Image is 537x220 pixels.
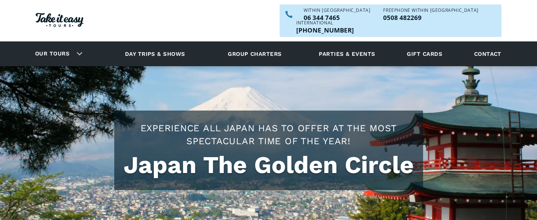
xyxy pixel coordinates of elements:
[296,21,354,25] div: International
[122,151,416,179] h1: Japan The Golden Circle
[30,45,75,62] a: Our tours
[36,13,84,27] img: Take it easy Tours logo
[219,44,291,64] a: Group charters
[383,14,478,21] p: 0508 482269
[304,14,370,21] p: 06 344 7465
[315,44,379,64] a: Parties & events
[470,44,505,64] a: Contact
[383,8,478,13] div: Freephone WITHIN [GEOGRAPHIC_DATA]
[122,122,416,148] h2: Experience all Japan has to offer at the most spectacular time of the year!
[383,14,478,21] a: Call us freephone within NZ on 0508482269
[296,27,354,33] p: [PHONE_NUMBER]
[296,27,354,33] a: Call us outside of NZ on +6463447465
[36,9,84,33] a: Homepage
[304,8,370,13] div: WITHIN [GEOGRAPHIC_DATA]
[26,44,88,64] div: Our tours
[304,14,370,21] a: Call us within NZ on 063447465
[116,44,195,64] a: Day trips & shows
[403,44,446,64] a: Gift cards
